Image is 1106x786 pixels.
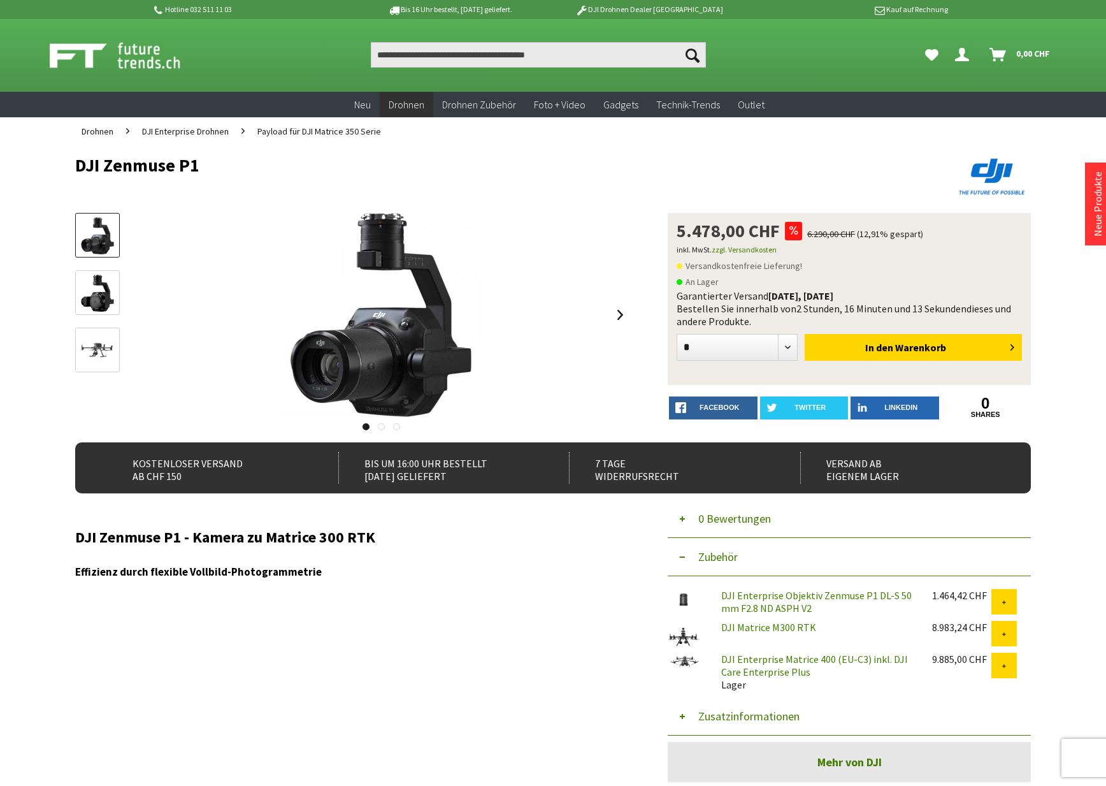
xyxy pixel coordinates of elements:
div: Bis um 16:00 Uhr bestellt [DATE] geliefert [338,452,542,484]
a: DJI Enterprise Matrice 400 (EU-C3) inkl. DJI Care Enterprise Plus [721,653,908,678]
a: Drohnen [380,92,433,118]
p: DJI Drohnen Dealer [GEOGRAPHIC_DATA] [550,2,749,17]
span: 0,00 CHF [1016,43,1050,64]
p: Bis 16 Uhr bestellt, [DATE] geliefert. [350,2,549,17]
h2: DJI Zenmuse P1 - Kamera zu Matrice 300 RTK [75,529,629,546]
span: Technik-Trends [656,98,720,111]
span: Outlet [738,98,765,111]
a: DJI Enterprise Drohnen [136,117,235,145]
div: Versand ab eigenem Lager [800,452,1003,484]
img: DJI Enterprise Objektiv Zenmuse P1 DL-S 50 mm F2.8 ND ASPH V2 [668,589,700,610]
div: Kostenloser Versand ab CHF 150 [107,452,310,484]
img: DJI [954,156,1031,198]
a: Warenkorb [984,42,1056,68]
span: An Lager [677,274,719,289]
span: Payload für DJI Matrice 350 Serie [257,126,381,137]
span: Drohnen [389,98,424,111]
span: Drohnen [82,126,113,137]
span: DJI Enterprise Drohnen [142,126,229,137]
a: DJI Enterprise Objektiv Zenmuse P1 DL-S 50 mm F2.8 ND ASPH V2 [721,589,912,615]
img: DJI Matrice M300 RTK [668,621,700,653]
p: Kauf auf Rechnung [749,2,947,17]
span: facebook [700,404,739,411]
p: inkl. MwSt. [677,242,1022,258]
a: Payload für DJI Matrice 350 Serie [251,117,387,145]
a: 0 [942,397,1030,411]
span: 6.290,00 CHF [807,228,855,240]
div: 8.983,24 CHF [932,621,991,634]
a: Technik-Trends [647,92,729,118]
a: Dein Konto [950,42,979,68]
button: Zubehör [668,538,1031,576]
span: Neu [354,98,371,111]
a: zzgl. Versandkosten [712,245,777,254]
a: Meine Favoriten [919,42,945,68]
a: Neue Produkte [1091,171,1104,237]
a: LinkedIn [851,397,939,419]
button: Suchen [679,42,706,68]
b: [DATE], [DATE] [768,289,833,302]
div: 1.464,42 CHF [932,589,991,602]
span: (12,91% gespart) [857,228,923,240]
div: 7 Tage Widerrufsrecht [569,452,772,484]
span: Gadgets [603,98,638,111]
div: Garantierter Versand Bestellen Sie innerhalb von dieses und andere Produkte. [677,289,1022,328]
span: In den [865,341,893,354]
a: Outlet [729,92,773,118]
input: Produkt, Marke, Kategorie, EAN, Artikelnummer… [371,42,706,68]
div: 9.885,00 CHF [932,653,991,666]
button: Zusatzinformationen [668,697,1031,736]
span: Versandkostenfreie Lieferung! [677,258,802,273]
a: Gadgets [594,92,647,118]
a: Mehr von DJI [668,742,1031,782]
h1: DJI Zenmuse P1 [75,156,840,175]
button: In den Warenkorb [805,334,1022,361]
img: Shop Futuretrends - zur Startseite wechseln [50,40,208,71]
span: Drohnen Zubehör [442,98,516,111]
button: 0 Bewertungen [668,500,1031,538]
span: LinkedIn [884,404,917,411]
a: Foto + Video [525,92,594,118]
img: DJI Zenmuse P1 [279,213,483,417]
span: Warenkorb [895,341,946,354]
span: 5.478,00 CHF [677,222,780,240]
img: DJI Enterprise Matrice 400 (EU-C3) inkl. DJI Care Enterprise Plus [668,653,700,671]
a: Drohnen [75,117,120,145]
div: Lager [711,653,922,691]
strong: Effizienz durch flexible Vollbild-Photogrammetrie [75,565,322,579]
span: twitter [794,404,826,411]
span: 2 Stunden, 16 Minuten und 13 Sekunden [796,302,966,315]
a: Neu [345,92,380,118]
span: Foto + Video [534,98,585,111]
a: twitter [760,397,849,419]
a: shares [942,411,1030,419]
img: Vorschau: DJI Zenmuse P1 [79,217,116,254]
a: DJI Matrice M300 RTK [721,621,816,634]
a: Drohnen Zubehör [433,92,525,118]
p: Hotline 032 511 11 03 [152,2,350,17]
a: facebook [669,397,758,419]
